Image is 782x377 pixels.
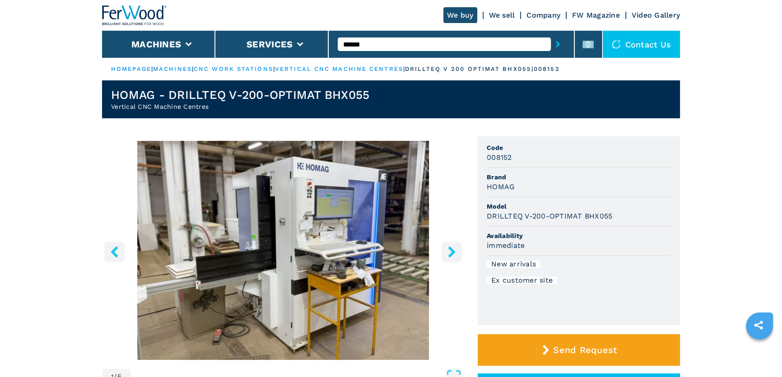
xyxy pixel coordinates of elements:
[102,5,167,25] img: Ferwood
[526,11,560,19] a: Company
[102,141,464,360] img: Vertical CNC Machine Centres HOMAG DRILLTEQ V-200-OPTIMAT BHX055
[247,39,293,50] button: Services
[572,11,620,19] a: FW Magazine
[111,65,151,72] a: HOMEPAGE
[487,211,612,221] h3: DRILLTEQ V-200-OPTIMAT BHX055
[553,344,617,355] span: Send Request
[487,152,512,163] h3: 008152
[104,242,125,262] button: left-button
[744,336,775,370] iframe: Chat
[487,172,671,182] span: Brand
[443,7,477,23] a: We buy
[102,141,464,360] div: Go to Slide 1
[603,31,680,58] div: Contact us
[612,40,621,49] img: Contact us
[192,65,194,72] span: |
[487,277,557,284] div: Ex customer site
[151,65,153,72] span: |
[747,314,770,336] a: sharethis
[478,334,680,366] button: Send Request
[111,102,369,111] h2: Vertical CNC Machine Centres
[194,65,273,72] a: cnc work stations
[489,11,515,19] a: We sell
[275,65,403,72] a: vertical cnc machine centres
[153,65,192,72] a: machines
[487,261,540,268] div: New arrivals
[442,242,462,262] button: right-button
[405,65,534,73] p: drillteq v 200 optimat bhx055 |
[534,65,560,73] p: 008152
[487,143,671,152] span: Code
[487,182,515,192] h3: HOMAG
[551,34,565,55] button: submit-button
[131,39,181,50] button: Machines
[487,231,671,240] span: Availability
[403,65,405,72] span: |
[487,202,671,211] span: Model
[632,11,680,19] a: Video Gallery
[273,65,275,72] span: |
[111,88,369,102] h1: HOMAG - DRILLTEQ V-200-OPTIMAT BHX055
[487,240,525,251] h3: immediate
